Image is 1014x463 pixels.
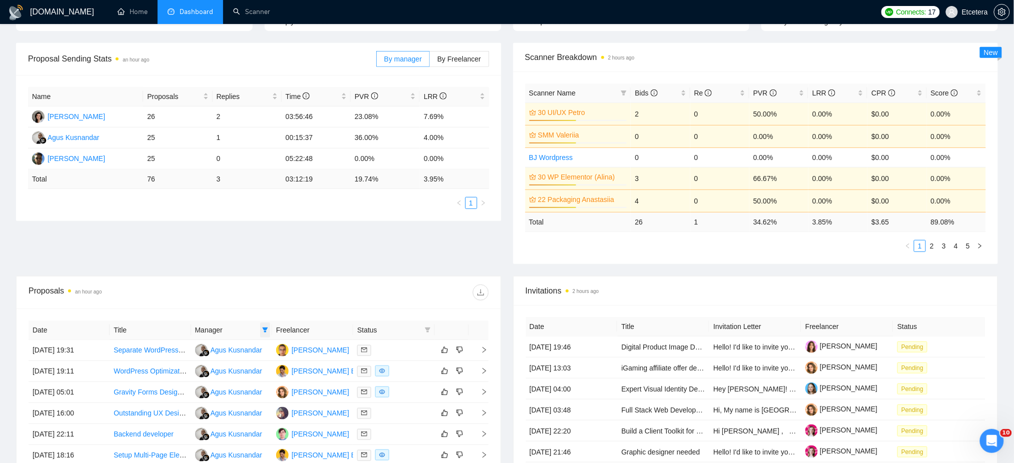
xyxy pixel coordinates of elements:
span: left [905,243,911,249]
div: [PERSON_NAME] Bronfain [292,449,377,460]
span: right [480,200,486,206]
a: searchScanner [233,7,270,16]
a: Full Stack Web Developer for Online Travel Platform [621,406,783,414]
span: like [441,409,448,417]
span: right [473,346,488,353]
td: 3.85 % [808,212,867,231]
td: [DATE] 05:01 [29,382,110,403]
img: c1qvStQl1zOZ1p4JlAqOAgVKIAP2zxwJfXq9-5qzgDvfiznqwN5naO0dlR9WjNt14c [805,445,818,458]
span: Pending [897,425,927,436]
a: iGaming affiliate offer development [621,364,729,372]
a: PS[PERSON_NAME] [276,408,349,416]
img: AK [195,449,208,461]
td: 0 [690,147,749,167]
a: DB[PERSON_NAME] Bronfain [276,366,377,374]
td: 0 [690,189,749,212]
span: download [473,288,488,296]
a: [PERSON_NAME] [805,363,877,371]
td: 0.00% [927,125,986,147]
li: Previous Page [902,240,914,252]
div: Proposals [29,284,259,300]
a: AKAgus Kusnandar [195,366,263,374]
td: 4 [631,189,690,212]
a: 4 [950,240,961,251]
td: 0.00% [351,148,420,169]
td: 0.00% [808,102,867,125]
img: gigradar-bm.png [203,412,210,419]
th: Freelancer [272,320,353,340]
td: iGaming affiliate offer development [617,357,709,378]
div: [PERSON_NAME] [48,111,105,122]
button: dislike [454,428,466,440]
img: DB [276,365,289,377]
span: Bids [635,89,657,97]
button: dislike [454,449,466,461]
span: Pending [897,404,927,415]
td: 0 [631,147,690,167]
button: like [439,386,451,398]
td: Separate WordPress Multisite: Split Website and WooCommerce Shop, Keep All Orders & Customers [110,340,191,361]
span: mail [361,389,367,395]
span: 3.95% [315,17,335,25]
a: Outstanding UX Designer for Marketplace Buyer-Seller Platform [114,409,312,417]
a: AKAgus Kusnandar [195,345,263,353]
div: [PERSON_NAME] Bronfain [292,365,377,376]
span: -- [582,17,587,25]
span: PVR [355,92,378,100]
td: [DATE] 04:00 [526,378,618,399]
a: AP[PERSON_NAME] [276,387,349,395]
td: 0 [631,125,690,147]
span: info-circle [770,89,777,96]
span: LRR [812,89,835,97]
div: [PERSON_NAME] [292,344,349,355]
a: AKAgus Kusnandar [195,387,263,395]
th: Status [893,317,985,336]
th: Date [29,320,110,340]
span: filter [260,322,270,337]
td: 03:12:19 [282,169,351,189]
td: 50.00% [749,102,808,125]
span: dislike [456,409,463,417]
span: New [984,48,998,56]
span: By Freelancer [437,55,481,63]
a: 30 UI/UX Petro [538,107,625,118]
span: user [948,8,955,15]
span: Only exclusive agency members [773,17,874,25]
img: gigradar-bm.png [203,454,210,461]
span: left [456,200,462,206]
div: [PERSON_NAME] [48,153,105,164]
td: 0.00% [927,167,986,189]
li: 5 [962,240,974,252]
td: 0.00% [420,148,489,169]
td: [DATE] 19:11 [29,361,110,382]
a: 5 [962,240,973,251]
img: gigradar-bm.png [203,349,210,356]
a: 1 [914,240,925,251]
a: Pending [897,426,931,434]
th: Name [28,87,143,106]
a: 3 [938,240,949,251]
span: By manager [384,55,422,63]
span: Reply Rate [277,17,311,25]
span: Re [694,89,712,97]
a: Graphic designer needed [621,448,700,456]
span: Proposals [147,91,201,102]
span: dashboard [168,8,175,15]
span: Dashboard [180,7,213,16]
a: ET[PERSON_NAME] [276,345,349,353]
img: AP [276,386,289,398]
a: [PERSON_NAME] [805,342,877,350]
div: Agus Kusnandar [48,132,100,143]
li: Next Page [477,197,489,209]
a: Pending [897,447,931,455]
td: Total [525,212,631,231]
span: info-circle [888,89,895,96]
td: $0.00 [867,189,926,212]
img: c1U28jQPTAyuiOlES-TwaD6mGLCkmTDfLtTFebe1xB4CWi2bcOC8xitlq9HfN90Gqy [805,340,818,353]
button: download [473,284,489,300]
span: Pending [897,446,927,457]
span: Invitations [526,284,986,297]
a: Separate WordPress Multisite: Split Website and WooCommerce Shop, Keep All Orders & Customers [114,346,429,354]
span: mail [361,431,367,437]
a: setting [994,8,1010,16]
